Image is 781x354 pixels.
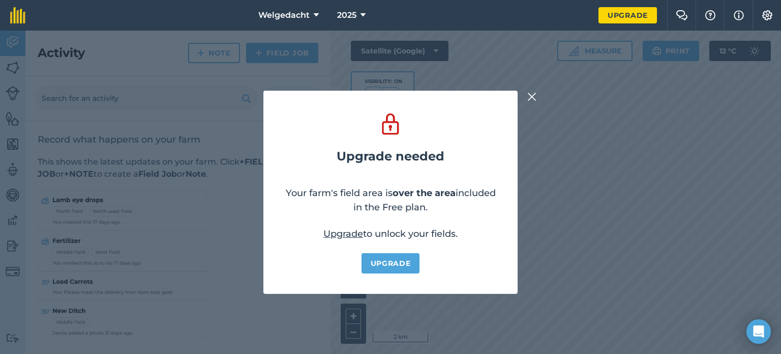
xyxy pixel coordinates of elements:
[337,149,444,164] h2: Upgrade needed
[362,253,420,274] a: Upgrade
[323,228,363,239] a: Upgrade
[676,10,688,20] img: Two speech bubbles overlapping with the left bubble in the forefront
[598,7,657,23] a: Upgrade
[10,7,25,23] img: fieldmargin Logo
[393,187,456,199] strong: over the area
[323,227,458,241] p: to unlock your fields.
[761,10,773,20] img: A cog icon
[337,9,356,21] span: 2025
[746,319,771,344] div: Open Intercom Messenger
[734,9,744,21] img: svg+xml;base64,PHN2ZyB4bWxucz0iaHR0cDovL3d3dy53My5vcmcvMjAwMC9zdmciIHdpZHRoPSIxNyIgaGVpZ2h0PSIxNy...
[704,10,716,20] img: A question mark icon
[284,186,497,214] p: Your farm's field area is included in the Free plan.
[527,91,536,103] img: svg+xml;base64,PHN2ZyB4bWxucz0iaHR0cDovL3d3dy53My5vcmcvMjAwMC9zdmciIHdpZHRoPSIyMiIgaGVpZ2h0PSIzMC...
[258,9,310,21] span: Welgedacht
